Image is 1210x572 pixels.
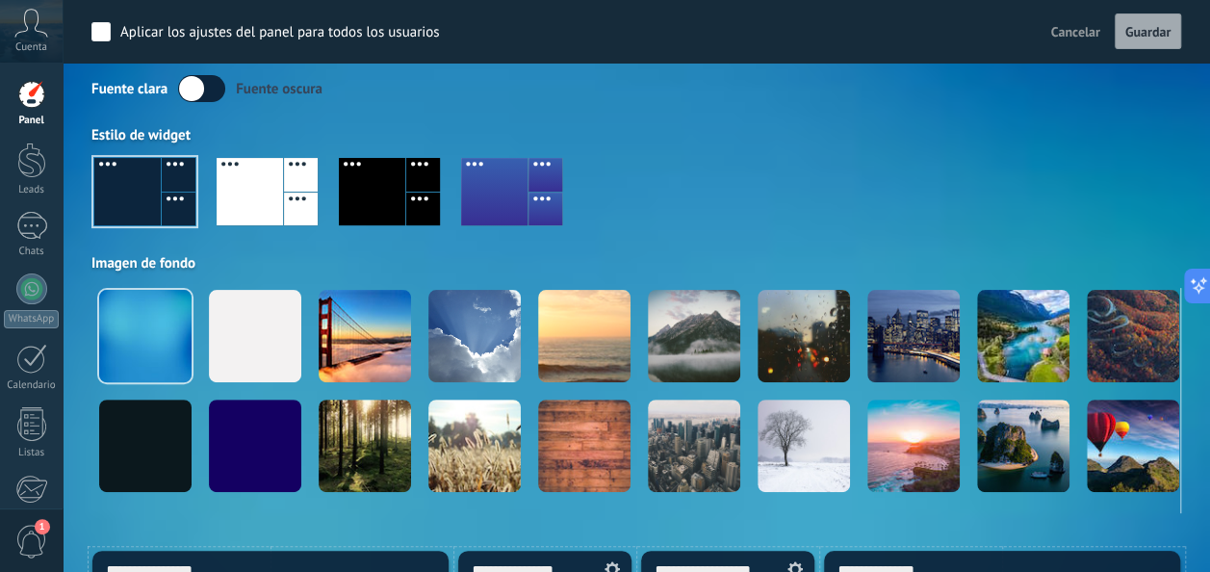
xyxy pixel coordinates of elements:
[4,379,60,392] div: Calendario
[1043,17,1108,46] button: Cancelar
[1115,13,1181,50] button: Guardar
[35,519,50,534] span: 1
[4,184,60,196] div: Leads
[91,126,1181,144] div: Estilo de widget
[4,246,60,258] div: Chats
[1051,23,1100,40] span: Cancelar
[4,310,59,328] div: WhatsApp
[15,41,47,54] span: Cuenta
[4,447,60,459] div: Listas
[91,254,1181,273] div: Imagen de fondo
[4,115,60,127] div: Panel
[120,23,440,42] div: Aplicar los ajustes del panel para todos los usuarios
[236,80,322,98] div: Fuente oscura
[91,80,167,98] div: Fuente clara
[1125,25,1171,39] span: Guardar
